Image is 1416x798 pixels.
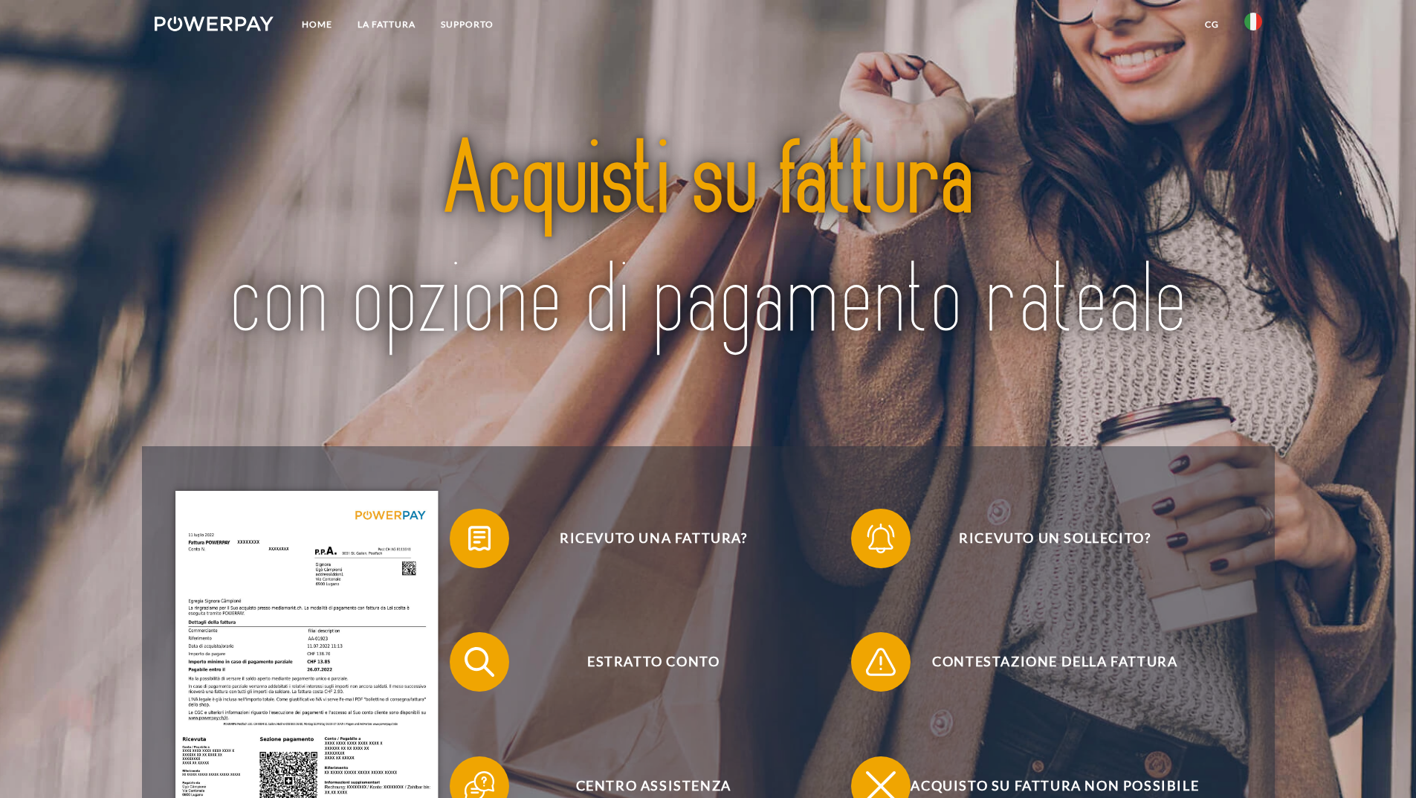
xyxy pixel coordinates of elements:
img: qb_search.svg [461,643,498,680]
span: Contestazione della fattura [873,632,1237,692]
button: Estratto conto [450,632,836,692]
a: LA FATTURA [345,11,428,38]
img: title-powerpay_it.svg [209,80,1207,405]
button: Ricevuto una fattura? [450,509,836,568]
span: Ricevuto una fattura? [471,509,835,568]
img: qb_warning.svg [862,643,899,680]
img: qb_bill.svg [461,520,498,557]
img: logo-powerpay-white.svg [155,16,274,31]
img: it [1244,13,1262,30]
span: Ricevuto un sollecito? [873,509,1237,568]
a: CG [1192,11,1232,38]
a: Home [289,11,345,38]
button: Contestazione della fattura [851,632,1238,692]
span: Estratto conto [471,632,835,692]
a: Supporto [428,11,506,38]
img: qb_bell.svg [862,520,899,557]
button: Ricevuto un sollecito? [851,509,1238,568]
